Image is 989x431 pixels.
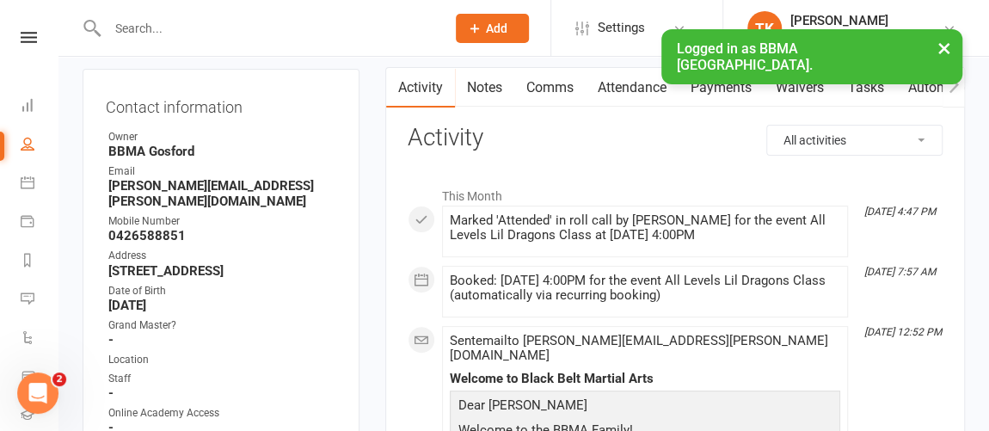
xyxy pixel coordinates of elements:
[108,332,336,348] strong: -
[21,165,59,204] a: Calendar
[450,213,840,243] div: Marked 'Attended' in roll call by [PERSON_NAME] for the event All Levels Lil Dragons Class at [DA...
[108,405,336,422] div: Online Academy Access
[790,13,943,28] div: [PERSON_NAME]
[450,333,828,363] span: Sent email to [PERSON_NAME][EMAIL_ADDRESS][PERSON_NAME][DOMAIN_NAME]
[21,359,59,397] a: Product Sales
[864,326,942,338] i: [DATE] 12:52 PM
[52,373,66,386] span: 2
[108,352,336,368] div: Location
[598,9,645,47] span: Settings
[21,88,59,126] a: Dashboard
[108,178,336,209] strong: [PERSON_NAME][EMAIL_ADDRESS][PERSON_NAME][DOMAIN_NAME]
[454,395,836,420] p: Dear [PERSON_NAME]
[864,206,936,218] i: [DATE] 4:47 PM
[108,248,336,264] div: Address
[450,372,840,386] div: Welcome to Black Belt Martial Arts
[108,129,336,145] div: Owner
[108,263,336,279] strong: [STREET_ADDRESS]
[108,213,336,230] div: Mobile Number
[450,274,840,303] div: Booked: [DATE] 4:00PM for the event All Levels Lil Dragons Class (automatically via recurring boo...
[108,385,336,401] strong: -
[929,29,960,66] button: ×
[108,317,336,334] div: Grand Master?
[108,144,336,159] strong: BBMA Gosford
[108,163,336,180] div: Email
[747,11,782,46] div: TK
[102,16,433,40] input: Search...
[21,204,59,243] a: Payments
[790,28,943,44] div: BBMA [GEOGRAPHIC_DATA]
[108,371,336,387] div: Staff
[108,298,336,313] strong: [DATE]
[21,126,59,165] a: People
[108,228,336,243] strong: 0426588851
[408,178,943,206] li: This Month
[677,40,813,73] span: Logged in as BBMA [GEOGRAPHIC_DATA].
[17,373,58,414] iframe: Intercom live chat
[864,266,936,278] i: [DATE] 7:57 AM
[108,283,336,299] div: Date of Birth
[486,22,507,35] span: Add
[21,243,59,281] a: Reports
[408,125,943,151] h3: Activity
[106,92,336,116] h3: Contact information
[456,14,529,43] button: Add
